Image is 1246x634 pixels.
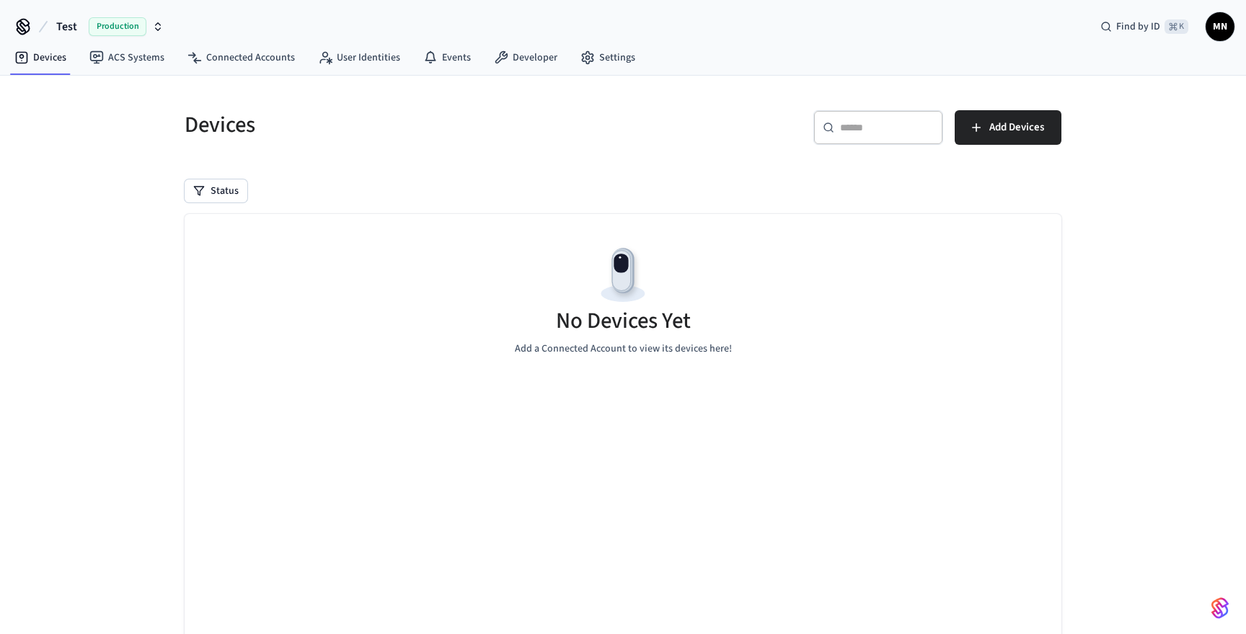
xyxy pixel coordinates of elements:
[1207,14,1233,40] span: MN
[955,110,1061,145] button: Add Devices
[1211,597,1229,620] img: SeamLogoGradient.69752ec5.svg
[56,18,77,35] span: Test
[412,45,482,71] a: Events
[1206,12,1234,41] button: MN
[89,17,146,36] span: Production
[306,45,412,71] a: User Identities
[78,45,176,71] a: ACS Systems
[185,179,247,202] button: Status
[482,45,569,71] a: Developer
[989,118,1044,137] span: Add Devices
[515,341,732,357] p: Add a Connected Account to view its devices here!
[591,243,655,308] img: Devices Empty State
[185,110,614,140] h5: Devices
[176,45,306,71] a: Connected Accounts
[1089,14,1200,40] div: Find by ID⌘ K
[569,45,647,71] a: Settings
[1165,19,1188,34] span: ⌘ K
[556,306,691,336] h5: No Devices Yet
[3,45,78,71] a: Devices
[1116,19,1160,34] span: Find by ID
